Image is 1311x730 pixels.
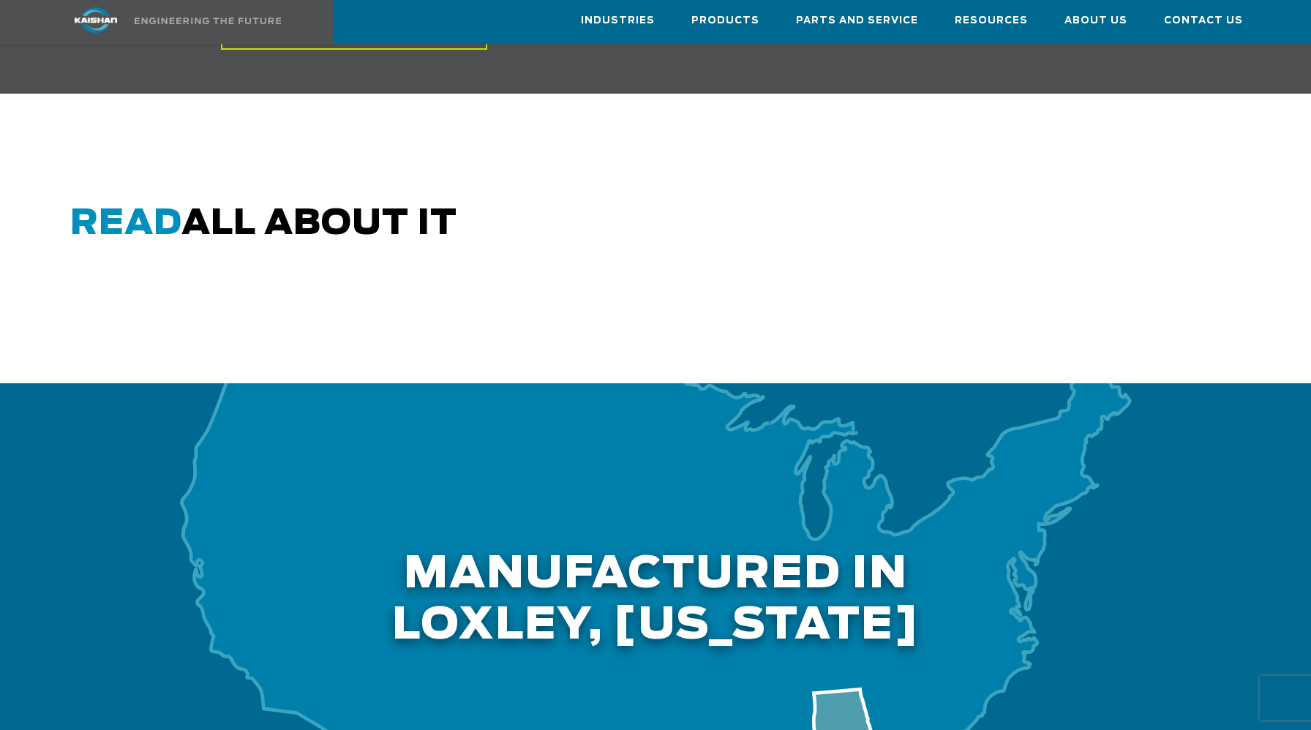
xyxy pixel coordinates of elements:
[1064,1,1127,40] a: About Us
[691,12,759,29] span: Products
[135,18,281,24] img: Engineering the future
[581,12,655,29] span: Industries
[691,1,759,40] a: Products
[1164,1,1243,40] a: Contact Us
[61,383,1250,651] h2: Manufactured in LOXLEY, [US_STATE]
[581,1,655,40] a: Industries
[955,1,1028,40] a: Resources
[1064,12,1127,29] span: About Us
[1164,12,1243,29] span: Contact Us
[41,7,151,33] img: kaishan logo
[796,1,918,40] a: Parts and Service
[70,206,181,241] span: Read
[955,12,1028,29] span: Resources
[796,12,918,29] span: Parts and Service
[70,203,1250,244] h2: all about it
